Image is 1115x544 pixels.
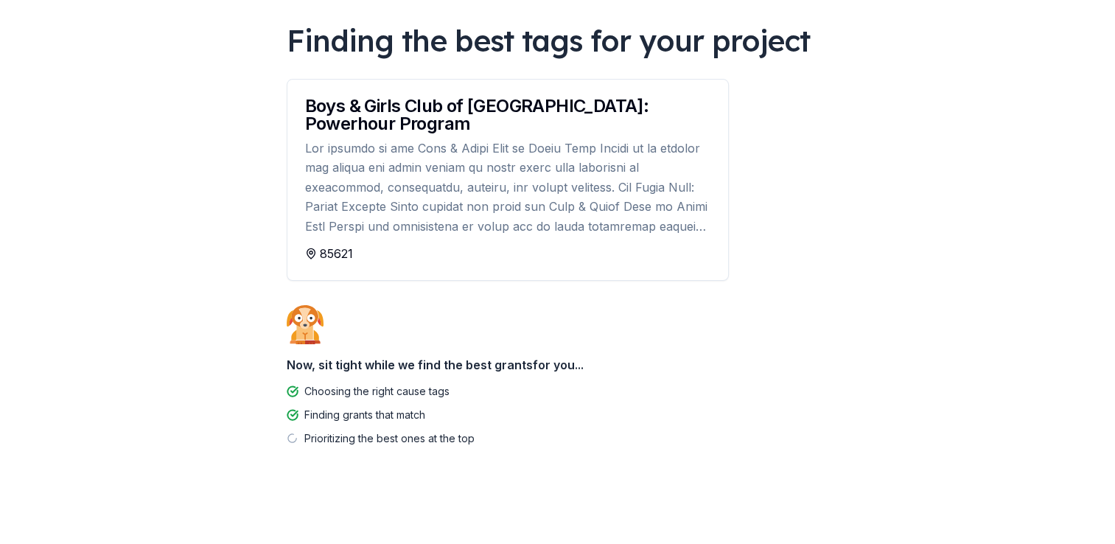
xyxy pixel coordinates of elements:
div: Prioritizing the best ones at the top [304,430,475,447]
div: Finding the best tags for your project [287,20,829,61]
div: Lor ipsumdo si ame Cons & Adipi Elit se Doeiu Temp Incidi ut la etdolor mag aliqua eni admin veni... [305,139,710,236]
div: Choosing the right cause tags [304,383,450,400]
img: Dog waiting patiently [287,304,324,344]
div: Boys & Girls Club of [GEOGRAPHIC_DATA]: Powerhour Program [305,97,710,133]
div: 85621 [305,245,710,262]
div: Now, sit tight while we find the best grants for you... [287,350,829,380]
div: Finding grants that match [304,406,425,424]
